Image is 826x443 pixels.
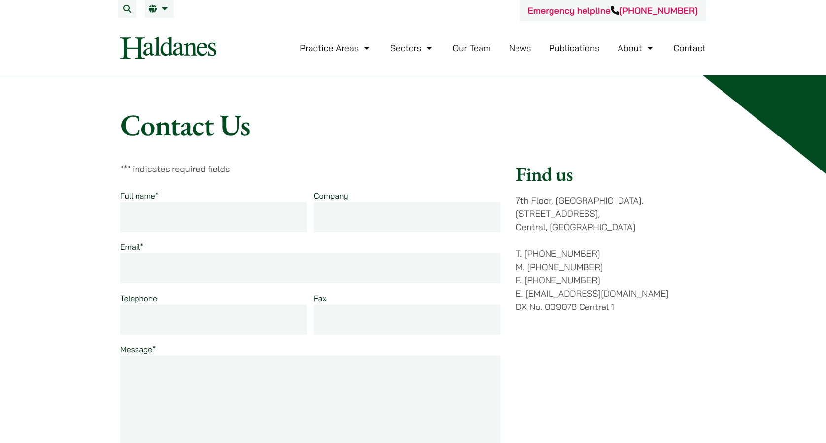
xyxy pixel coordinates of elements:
[314,293,326,303] label: Fax
[390,42,435,54] a: Sectors
[618,42,655,54] a: About
[120,107,706,142] h1: Contact Us
[528,5,698,16] a: Emergency helpline[PHONE_NUMBER]
[549,42,600,54] a: Publications
[120,293,157,303] label: Telephone
[300,42,372,54] a: Practice Areas
[673,42,706,54] a: Contact
[314,191,348,201] label: Company
[120,242,143,252] label: Email
[149,5,170,13] a: EN
[120,344,156,354] label: Message
[516,162,706,186] h2: Find us
[453,42,491,54] a: Our Team
[120,162,500,175] p: " " indicates required fields
[516,194,706,234] p: 7th Floor, [GEOGRAPHIC_DATA], [STREET_ADDRESS], Central, [GEOGRAPHIC_DATA]
[120,191,159,201] label: Full name
[509,42,531,54] a: News
[516,247,706,313] p: T. [PHONE_NUMBER] M. [PHONE_NUMBER] F. [PHONE_NUMBER] E. [EMAIL_ADDRESS][DOMAIN_NAME] DX No. 0090...
[120,37,216,59] img: Logo of Haldanes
